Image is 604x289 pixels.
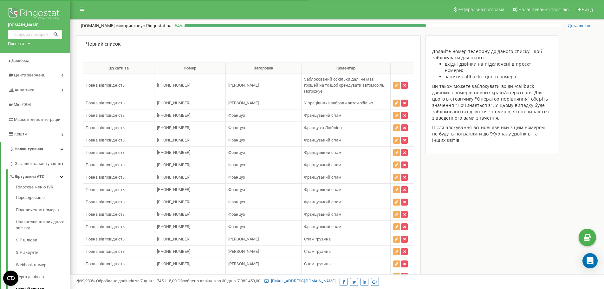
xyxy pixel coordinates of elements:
img: Ringostat logo [8,6,62,22]
span: [PHONE_NUMBER] [157,175,190,180]
span: Француз [228,200,245,204]
span: Кошти [14,132,27,136]
a: Черга дзвінків [16,271,70,284]
span: Француз [228,224,245,229]
span: [PHONE_NUMBER] [157,150,190,155]
span: Центр звернень [14,73,45,77]
span: Повна відповідність [86,150,125,155]
span: [PHONE_NUMBER] [157,261,190,266]
th: Шукати за [83,62,154,74]
span: [PHONE_NUMBER] [157,237,190,241]
span: Заблокований оскільки далі не має грошей на то щоб орендувати автомобіль. Погрожує. [304,77,385,93]
button: Open CMP widget [3,271,18,286]
div: Додайте номер телефону до даного списку, щоб заблокувати для нього: [432,48,552,61]
p: [DOMAIN_NAME] [81,23,172,29]
a: Підключення номерів [16,204,70,216]
u: 1 745 115,00 [154,279,177,283]
span: Повна відповідність [86,162,125,167]
span: Повна відповідність [86,237,125,241]
a: Налаштування вихідного зв’язку [16,216,70,234]
span: Повна відповідність [86,224,125,229]
span: Повна відповідність [86,200,125,204]
span: Налаштування [15,147,43,151]
span: Французький спам [304,212,341,217]
div: Open Intercom Messenger [582,253,598,268]
a: Переадресація [16,192,70,204]
a: Налаштування [1,142,70,157]
span: 99,989% [76,279,95,283]
span: Француз [228,162,245,167]
span: Француз [228,150,245,155]
span: [PERSON_NAME] [228,274,259,279]
a: [EMAIL_ADDRESS][DOMAIN_NAME] [264,279,335,283]
span: Повна відповідність [86,83,125,88]
span: Віртуальна АТС [15,174,45,180]
th: Заголовок [226,62,302,74]
span: Оброблено дзвінків за 30 днів : [178,279,260,283]
span: Французький спам [304,113,341,118]
span: У працівника забрали автомобілью [304,101,373,105]
span: Вихід [582,7,593,12]
a: [DOMAIN_NAME] [8,22,62,28]
span: Спам грузина [304,261,331,266]
span: [PHONE_NUMBER] [157,101,190,105]
input: Пошук за номером [8,30,62,39]
span: Реферальна програма [458,7,504,12]
span: Дашборд [11,58,29,63]
span: Спам грузина [304,249,331,254]
span: [PERSON_NAME] [228,83,259,88]
span: [PHONE_NUMBER] [157,249,190,254]
span: Спамує [304,274,319,279]
span: Француз [228,187,245,192]
span: Повна відповідність [86,175,125,180]
span: [PHONE_NUMBER] [157,187,190,192]
span: Детальніше [568,23,591,28]
div: Проєкти [8,41,24,47]
span: Оброблено дзвінків за 7 днів : [96,279,177,283]
p: Після блокування всі нові дзвінки з цим номером не будуть потрапляти до 'Журналу дзвінків' та інш... [432,124,552,143]
li: запити callback с цього номера. [445,74,552,80]
a: Загальні налаштування [10,156,70,169]
span: Француз [228,125,245,130]
li: вхідні дзвінки на підключені в проєкті номери; [445,61,552,74]
a: SIP шлюзи [16,234,70,247]
span: Французький спам [304,162,341,167]
p: Чорний список [86,41,120,48]
span: [PHONE_NUMBER] [157,113,190,118]
span: Повна відповідність [86,212,125,217]
u: 7 382 453,00 [237,279,260,283]
p: Ви також можете заблокувати вхідні/callback дзвінки з номерів певних країн/операторів. Для цього ... [432,83,552,121]
span: Повна відповідність [86,113,125,118]
span: Французький спам [304,200,341,204]
span: Загальні налаштування [15,161,61,167]
span: [PHONE_NUMBER] [157,200,190,204]
span: використовує Ringostat на [116,23,172,28]
span: [PERSON_NAME] [228,249,259,254]
th: Номер [154,62,226,74]
p: 64 % [172,23,185,29]
span: Француз [228,138,245,142]
span: Повна відповідність [86,125,125,130]
span: Повна відповідність [86,187,125,192]
span: Повна відповідність [86,249,125,254]
span: Mini CRM [14,102,31,107]
a: Віртуальна АТС [10,169,70,182]
span: Повна відповідність [86,261,125,266]
span: [PHONE_NUMBER] [157,224,190,229]
span: Француз [228,113,245,118]
a: Webhook номер [16,259,70,271]
span: Француз [228,212,245,217]
span: Аналiтика [15,88,34,92]
a: Голосове меню IVR [16,184,70,192]
span: Французький спам [304,175,341,180]
span: Французький спам [304,224,341,229]
span: Маркетплейс інтеграцій [14,117,61,122]
span: [PERSON_NAME] [228,237,259,241]
span: Французький спам [304,150,341,155]
th: Коментар [301,62,390,74]
span: Французький спам [304,187,341,192]
span: Повна відповідність [86,274,125,279]
span: Налаштування профілю [518,7,568,12]
span: Француз [228,175,245,180]
span: Спам грузина [304,237,331,241]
